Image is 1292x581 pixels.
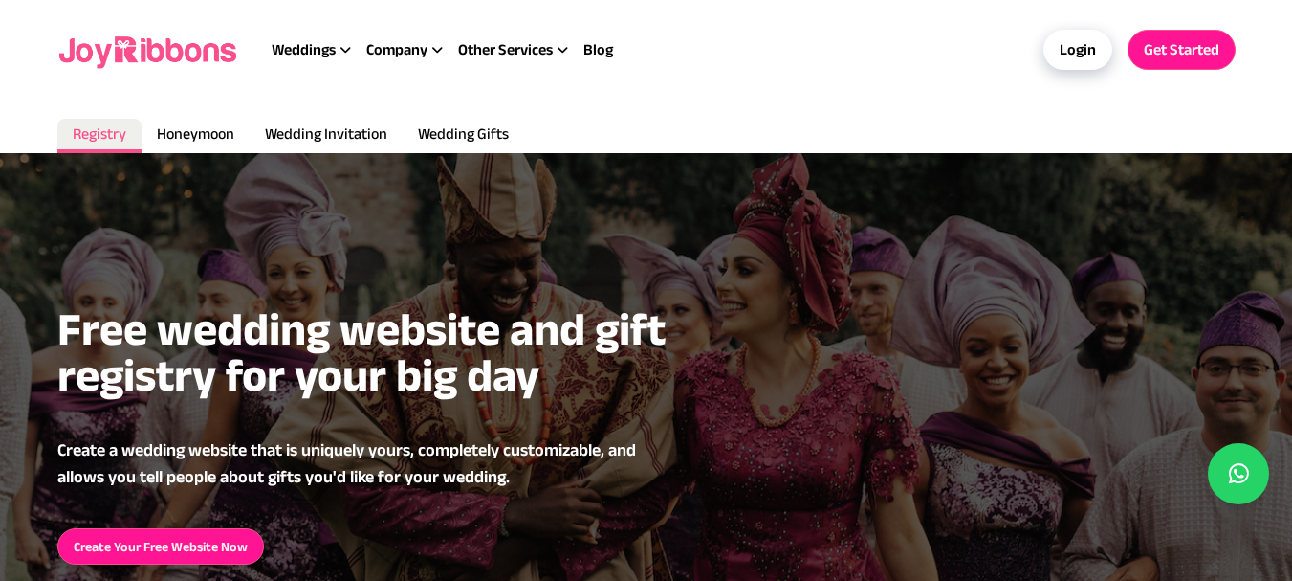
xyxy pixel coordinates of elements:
div: Weddings [272,38,366,61]
h2: Free wedding website and gift registry for your big day [57,306,746,398]
a: Blog [583,38,613,61]
a: Create Your Free Website Now [57,528,264,565]
a: Registry [57,119,142,153]
p: Create a wedding website that is uniquely yours, completely customizable, and allows you tell peo... [57,436,669,490]
div: Other Services [458,38,583,61]
span: Registry [73,125,126,142]
a: Login [1043,30,1112,70]
a: Honeymoon [142,119,250,153]
a: Wedding Gifts [403,119,524,153]
a: Wedding Invitation [250,119,403,153]
span: Wedding Invitation [265,125,387,142]
span: Wedding Gifts [418,125,509,142]
div: Company [366,38,458,61]
span: Honeymoon [157,125,234,142]
img: joyribbons logo [57,19,241,80]
a: Get Started [1128,30,1236,70]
